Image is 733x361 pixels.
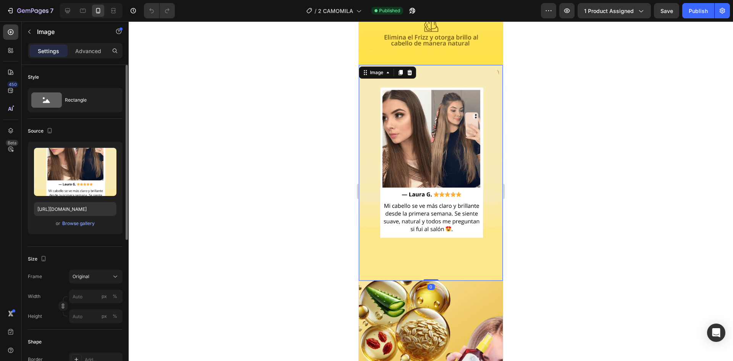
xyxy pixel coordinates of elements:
[28,126,54,136] div: Source
[100,292,109,301] button: %
[69,270,123,283] button: Original
[689,7,708,15] div: Publish
[102,313,107,320] div: px
[73,273,89,280] span: Original
[707,324,725,342] div: Open Intercom Messenger
[102,293,107,300] div: px
[113,313,117,320] div: %
[6,140,18,146] div: Beta
[62,220,95,227] div: Browse gallery
[100,312,109,321] button: %
[50,6,53,15] p: 7
[62,220,95,227] button: Browse gallery
[7,81,18,87] div: 450
[69,309,123,323] input: px%
[37,27,102,36] p: Image
[28,313,42,320] label: Height
[660,8,673,14] span: Save
[28,74,39,81] div: Style
[28,254,48,264] div: Size
[28,338,42,345] div: Shape
[28,273,42,280] label: Frame
[56,219,60,228] span: or
[682,3,714,18] button: Publish
[578,3,651,18] button: 1 product assigned
[28,293,40,300] label: Width
[65,91,111,109] div: Rectangle
[584,7,634,15] span: 1 product assigned
[38,47,59,55] p: Settings
[34,148,116,196] img: preview-image
[318,7,353,15] span: 2 CAMOMILA
[654,3,679,18] button: Save
[110,292,119,301] button: px
[379,7,400,14] span: Published
[113,293,117,300] div: %
[69,290,123,303] input: px%
[359,21,503,361] iframe: Design area
[34,202,116,216] input: https://example.com/image.jpg
[144,3,175,18] div: Undo/Redo
[3,3,57,18] button: 7
[75,47,101,55] p: Advanced
[315,7,316,15] span: /
[110,312,119,321] button: px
